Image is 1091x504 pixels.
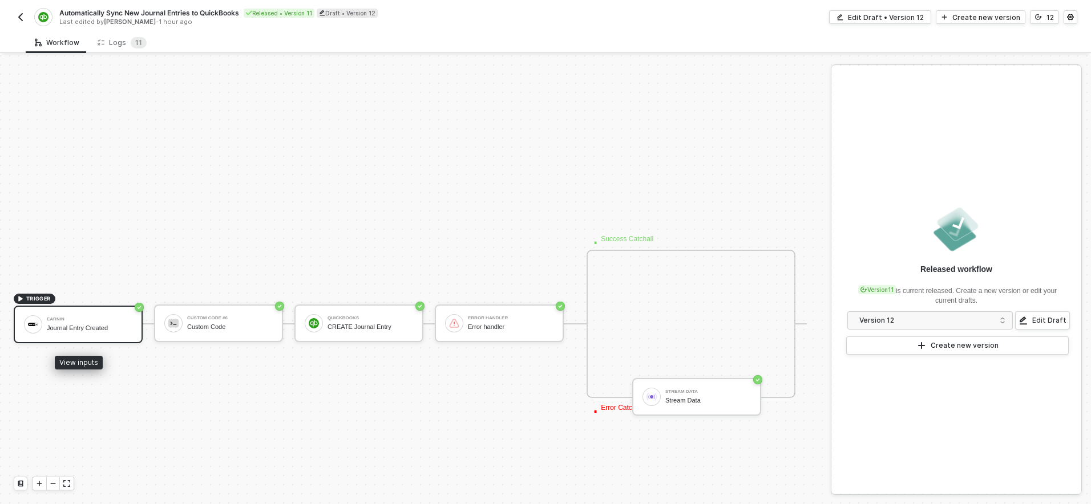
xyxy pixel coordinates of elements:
span: icon-success-page [275,302,284,311]
button: back [14,10,27,24]
img: icon [646,392,657,402]
span: · [592,223,599,259]
div: Released workflow [920,263,992,275]
span: icon-versioning [860,286,867,293]
span: icon-success-page [753,375,762,384]
button: Create new version [936,10,1025,24]
img: released.png [931,204,981,254]
span: icon-settings [1067,14,1074,21]
img: icon [168,318,179,328]
div: 12 [1046,13,1054,22]
div: Custom Code #6 [187,316,273,320]
div: Draft • Version 12 [317,9,378,18]
span: icon-success-page [556,302,565,311]
span: icon-edit [837,14,843,21]
div: Create new version [931,341,999,350]
span: icon-play [941,14,948,21]
sup: 11 [131,37,147,48]
img: back [16,13,25,22]
button: 12 [1030,10,1059,24]
div: Create new version [952,13,1020,22]
span: [PERSON_NAME] [104,18,156,26]
span: icon-expand [63,480,70,487]
span: TRIGGER [26,294,51,303]
div: Version 12 [859,314,993,327]
div: Success Catchall [592,234,661,259]
button: Create new version [846,336,1069,355]
div: Last edited by - 1 hour ago [59,18,544,26]
span: icon-edit [1019,316,1028,325]
div: Earnin [47,317,132,322]
img: icon [449,318,459,328]
div: Custom Code [187,323,273,331]
span: icon-success-page [135,303,144,312]
span: icon-minus [50,480,56,487]
img: integration-icon [38,12,48,22]
div: Version 11 [858,285,896,294]
div: Edit Draft [1032,316,1066,325]
div: Stream Data [665,397,751,404]
span: icon-success-page [415,302,425,311]
div: is current released. Create a new version or edit your current drafts. [845,279,1068,306]
img: icon [309,318,319,328]
span: Automatically Sync New Journal Entries to QuickBooks [59,8,239,18]
span: icon-play [917,341,926,350]
button: Edit Draft • Version 12 [829,10,931,24]
div: Workflow [35,38,79,47]
span: icon-play [17,295,24,302]
span: icon-versioning [1035,14,1042,21]
div: Logs [98,37,147,48]
div: Journal Entry Created [47,324,132,332]
span: 1 [135,38,139,47]
button: Edit Draft [1015,311,1070,330]
span: icon-edit [319,10,325,16]
div: Stream Data [665,389,751,394]
img: icon [28,323,38,327]
div: View inputs [55,356,103,369]
div: Error Catchall [592,403,661,428]
span: 1 [139,38,142,47]
div: CREATE Journal Entry [328,323,413,331]
div: QuickBooks [328,316,413,320]
div: Edit Draft • Version 12 [848,13,924,22]
div: Error handler [468,316,553,320]
div: Error handler [468,323,553,331]
span: · [592,392,599,428]
span: icon-play [36,480,43,487]
div: Released • Version 11 [244,9,314,18]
